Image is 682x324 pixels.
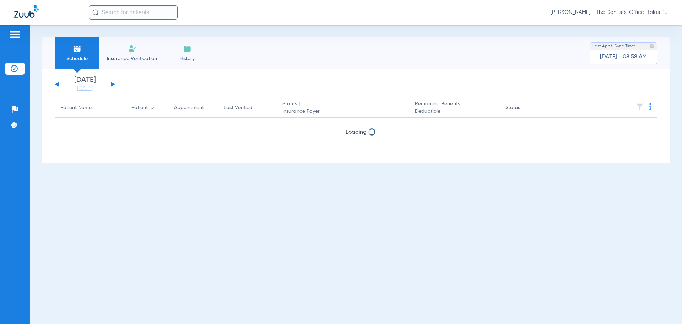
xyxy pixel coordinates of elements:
th: Remaining Benefits | [409,98,499,118]
img: group-dot-blue.svg [649,103,651,110]
img: Schedule [73,44,81,53]
span: History [170,55,204,62]
div: Patient Name [60,104,120,112]
img: filter.svg [636,103,643,110]
div: Last Verified [224,104,271,112]
div: Patient ID [131,104,154,112]
img: History [183,44,191,53]
a: [DATE] [64,85,106,92]
div: Appointment [174,104,204,112]
span: Insurance Verification [104,55,159,62]
img: last sync help info [649,44,654,49]
span: Deductible [415,108,494,115]
span: Loading [346,129,367,135]
input: Search for patients [89,5,178,20]
div: Patient ID [131,104,163,112]
div: Appointment [174,104,212,112]
div: Last Verified [224,104,253,112]
th: Status | [277,98,409,118]
img: hamburger-icon [9,30,21,39]
div: Patient Name [60,104,92,112]
th: Status [500,98,548,118]
span: Schedule [60,55,94,62]
img: Search Icon [92,9,99,16]
img: Zuub Logo [14,5,39,18]
img: Manual Insurance Verification [128,44,136,53]
span: Last Appt. Sync Time: [592,43,635,50]
span: [DATE] - 08:58 AM [600,53,647,60]
li: [DATE] [64,76,106,92]
span: Insurance Payer [282,108,404,115]
span: [PERSON_NAME] - The Dentists' Office-Tolas Place ([GEOGRAPHIC_DATA]) [551,9,668,16]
